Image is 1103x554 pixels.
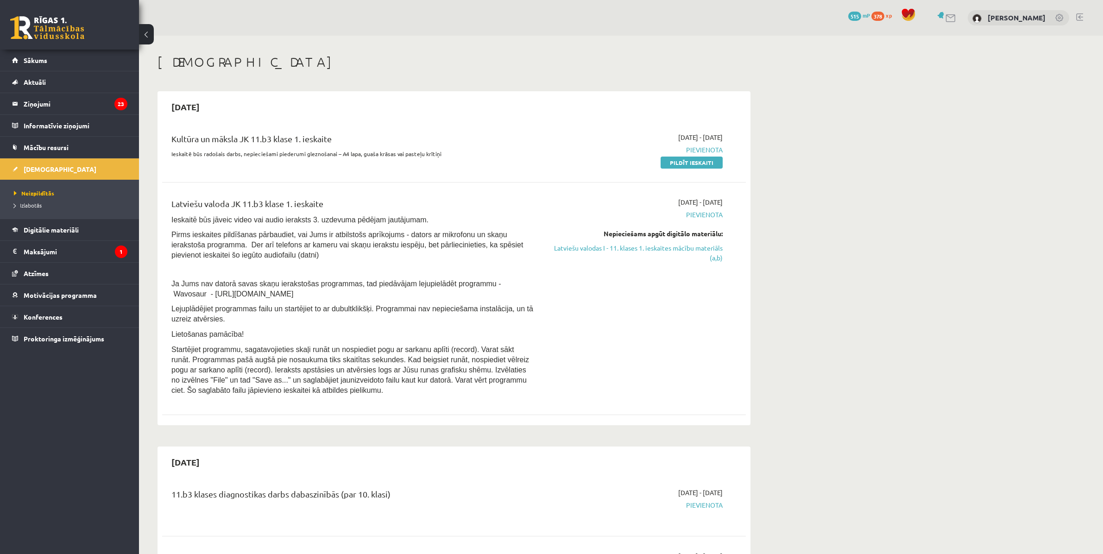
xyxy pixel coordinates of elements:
[848,12,870,19] a: 515 mP
[24,143,69,151] span: Mācību resursi
[171,280,501,298] span: Ja Jums nav datorā savas skaņu ierakstošas programmas, tad piedāvājam lejupielādēt programmu - Wa...
[12,137,127,158] a: Mācību resursi
[678,132,723,142] span: [DATE] - [DATE]
[171,488,534,505] div: 11.b3 klases diagnostikas darbs dabaszinībās (par 10. klasi)
[871,12,896,19] a: 378 xp
[548,229,723,239] div: Nepieciešams apgūt digitālo materiālu:
[171,197,534,214] div: Latviešu valoda JK 11.b3 klase 1. ieskaite
[548,210,723,220] span: Pievienota
[661,157,723,169] a: Pildīt ieskaiti
[24,334,104,343] span: Proktoringa izmēģinājums
[171,231,523,259] span: Pirms ieskaites pildīšanas pārbaudiet, vai Jums ir atbilstošs aprīkojums - dators ar mikrofonu un...
[24,269,49,277] span: Atzīmes
[871,12,884,21] span: 378
[114,98,127,110] i: 23
[12,158,127,180] a: [DEMOGRAPHIC_DATA]
[171,216,429,224] span: Ieskaitē būs jāveic video vai audio ieraksts 3. uzdevuma pēdējam jautājumam.
[14,189,54,197] span: Neizpildītās
[548,500,723,510] span: Pievienota
[24,56,47,64] span: Sākums
[14,201,42,209] span: Izlabotās
[24,241,127,262] legend: Maksājumi
[14,189,130,197] a: Neizpildītās
[171,132,534,150] div: Kultūra un māksla JK 11.b3 klase 1. ieskaite
[988,13,1046,22] a: [PERSON_NAME]
[115,246,127,258] i: 1
[12,328,127,349] a: Proktoringa izmēģinājums
[24,313,63,321] span: Konferences
[886,12,892,19] span: xp
[548,145,723,155] span: Pievienota
[12,263,127,284] a: Atzīmes
[12,71,127,93] a: Aktuāli
[863,12,870,19] span: mP
[24,165,96,173] span: [DEMOGRAPHIC_DATA]
[548,243,723,263] a: Latviešu valodas I - 11. klases 1. ieskaites mācību materiāls (a,b)
[678,488,723,497] span: [DATE] - [DATE]
[848,12,861,21] span: 515
[12,219,127,240] a: Digitālie materiāli
[12,50,127,71] a: Sākums
[24,226,79,234] span: Digitālie materiāli
[12,93,127,114] a: Ziņojumi23
[972,14,982,23] img: Dāvis Sauja
[24,115,127,136] legend: Informatīvie ziņojumi
[12,241,127,262] a: Maksājumi1
[171,305,533,323] span: Lejuplādējiet programmas failu un startējiet to ar dubultklikšķi. Programmai nav nepieciešama ins...
[12,115,127,136] a: Informatīvie ziņojumi
[171,330,244,338] span: Lietošanas pamācība!
[14,201,130,209] a: Izlabotās
[24,291,97,299] span: Motivācijas programma
[10,16,84,39] a: Rīgas 1. Tālmācības vidusskola
[678,197,723,207] span: [DATE] - [DATE]
[158,54,750,70] h1: [DEMOGRAPHIC_DATA]
[162,96,209,118] h2: [DATE]
[24,78,46,86] span: Aktuāli
[171,150,534,158] p: Ieskaitē būs radošais darbs, nepieciešami piederumi gleznošanai – A4 lapa, guaša krāsas vai paste...
[171,346,529,394] span: Startējiet programmu, sagatavojieties skaļi runāt un nospiediet pogu ar sarkanu aplīti (record). ...
[24,93,127,114] legend: Ziņojumi
[162,451,209,473] h2: [DATE]
[12,284,127,306] a: Motivācijas programma
[12,306,127,327] a: Konferences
